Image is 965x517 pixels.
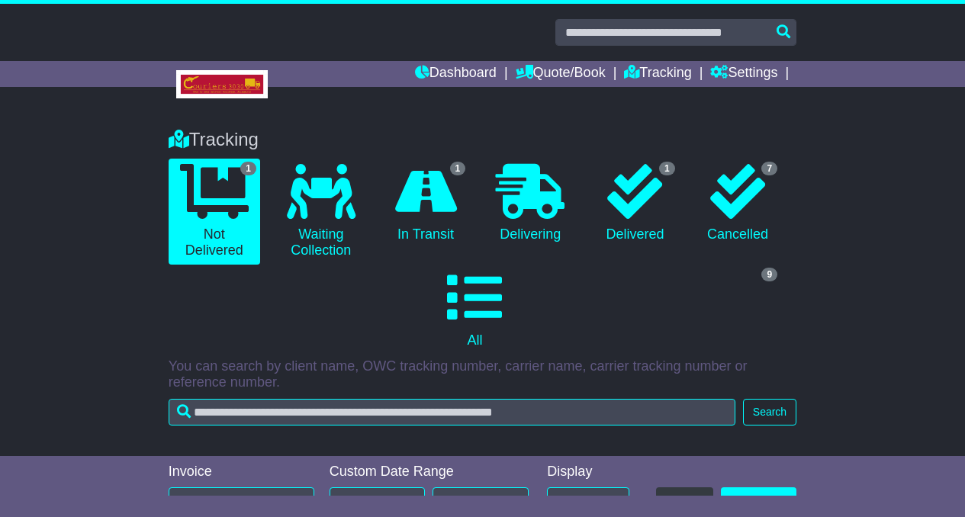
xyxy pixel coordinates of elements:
button: Refresh [656,487,713,514]
a: 7 Cancelled [694,159,781,249]
div: Invoice [169,464,314,480]
a: 1 Delivered [591,159,678,249]
span: 1 [240,162,256,175]
div: Display [547,464,629,480]
button: Search [743,399,796,425]
div: Custom Date Range [330,464,529,480]
a: 1 Not Delivered [169,159,260,265]
span: 1 [659,162,675,175]
a: 9 All [169,265,781,355]
a: Delivering [484,159,576,249]
a: CSV Export [721,487,796,514]
div: Tracking [161,129,804,151]
a: Quote/Book [516,61,606,87]
span: 7 [761,162,777,175]
span: 9 [761,268,777,281]
span: 1 [450,162,466,175]
a: Dashboard [415,61,497,87]
a: 1 In Transit [382,159,469,249]
a: Tracking [624,61,691,87]
a: Settings [710,61,777,87]
p: You can search by client name, OWC tracking number, carrier name, carrier tracking number or refe... [169,358,796,391]
a: Waiting Collection [275,159,367,265]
